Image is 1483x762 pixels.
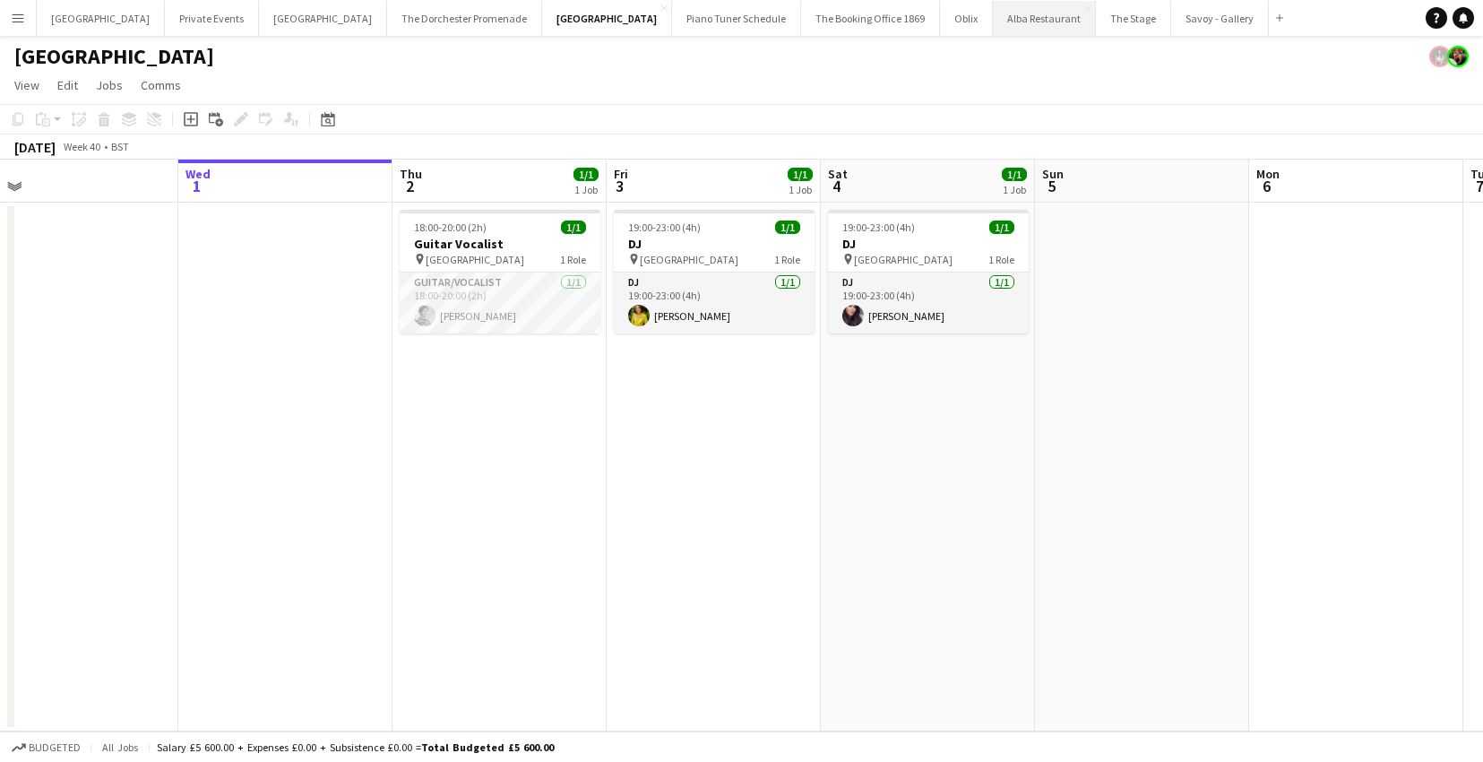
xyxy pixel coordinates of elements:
[628,221,701,234] span: 19:00-23:00 (4h)
[400,236,600,252] h3: Guitar Vocalist
[560,253,586,266] span: 1 Role
[89,74,130,97] a: Jobs
[1003,183,1026,196] div: 1 Job
[1447,46,1469,67] app-user-avatar: Rosie Skuse
[561,221,586,234] span: 1/1
[1096,1,1171,36] button: The Stage
[825,176,848,196] span: 4
[542,1,672,36] button: [GEOGRAPHIC_DATA]
[774,253,800,266] span: 1 Role
[134,74,188,97] a: Comms
[1042,166,1064,182] span: Sun
[9,738,83,758] button: Budgeted
[828,236,1029,252] h3: DJ
[414,221,487,234] span: 18:00-20:00 (2h)
[614,210,815,333] app-job-card: 19:00-23:00 (4h)1/1DJ [GEOGRAPHIC_DATA]1 RoleDJ1/119:00-23:00 (4h)[PERSON_NAME]
[1039,176,1064,196] span: 5
[7,74,47,97] a: View
[141,77,181,93] span: Comms
[828,166,848,182] span: Sat
[988,253,1014,266] span: 1 Role
[611,176,628,196] span: 3
[400,166,422,182] span: Thu
[96,77,123,93] span: Jobs
[801,1,940,36] button: The Booking Office 1869
[111,140,129,153] div: BST
[1171,1,1269,36] button: Savoy - Gallery
[400,210,600,333] app-job-card: 18:00-20:00 (2h)1/1Guitar Vocalist [GEOGRAPHIC_DATA]1 RoleGuitar/Vocalist1/118:00-20:00 (2h)[PERS...
[387,1,542,36] button: The Dorchester Promenade
[842,221,915,234] span: 19:00-23:00 (4h)
[1002,168,1027,181] span: 1/1
[59,140,104,153] span: Week 40
[157,740,554,754] div: Salary £5 600.00 + Expenses £0.00 + Subsistence £0.00 =
[14,77,39,93] span: View
[183,176,211,196] span: 1
[37,1,165,36] button: [GEOGRAPHIC_DATA]
[185,166,211,182] span: Wed
[828,210,1029,333] app-job-card: 19:00-23:00 (4h)1/1DJ [GEOGRAPHIC_DATA]1 RoleDJ1/119:00-23:00 (4h)[PERSON_NAME]
[397,176,422,196] span: 2
[614,273,815,333] app-card-role: DJ1/119:00-23:00 (4h)[PERSON_NAME]
[57,77,78,93] span: Edit
[50,74,85,97] a: Edit
[940,1,993,36] button: Oblix
[1429,46,1451,67] app-user-avatar: Helena Debono
[99,740,142,754] span: All jobs
[828,273,1029,333] app-card-role: DJ1/119:00-23:00 (4h)[PERSON_NAME]
[614,166,628,182] span: Fri
[426,253,524,266] span: [GEOGRAPHIC_DATA]
[421,740,554,754] span: Total Budgeted £5 600.00
[165,1,259,36] button: Private Events
[672,1,801,36] button: Piano Tuner Schedule
[614,236,815,252] h3: DJ
[400,273,600,333] app-card-role: Guitar/Vocalist1/118:00-20:00 (2h)[PERSON_NAME]
[573,168,599,181] span: 1/1
[993,1,1096,36] button: Alba Restaurant
[574,183,598,196] div: 1 Job
[14,138,56,156] div: [DATE]
[640,253,738,266] span: [GEOGRAPHIC_DATA]
[989,221,1014,234] span: 1/1
[1256,166,1280,182] span: Mon
[789,183,812,196] div: 1 Job
[29,741,81,754] span: Budgeted
[775,221,800,234] span: 1/1
[1254,176,1280,196] span: 6
[14,43,214,70] h1: [GEOGRAPHIC_DATA]
[259,1,387,36] button: [GEOGRAPHIC_DATA]
[788,168,813,181] span: 1/1
[854,253,953,266] span: [GEOGRAPHIC_DATA]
